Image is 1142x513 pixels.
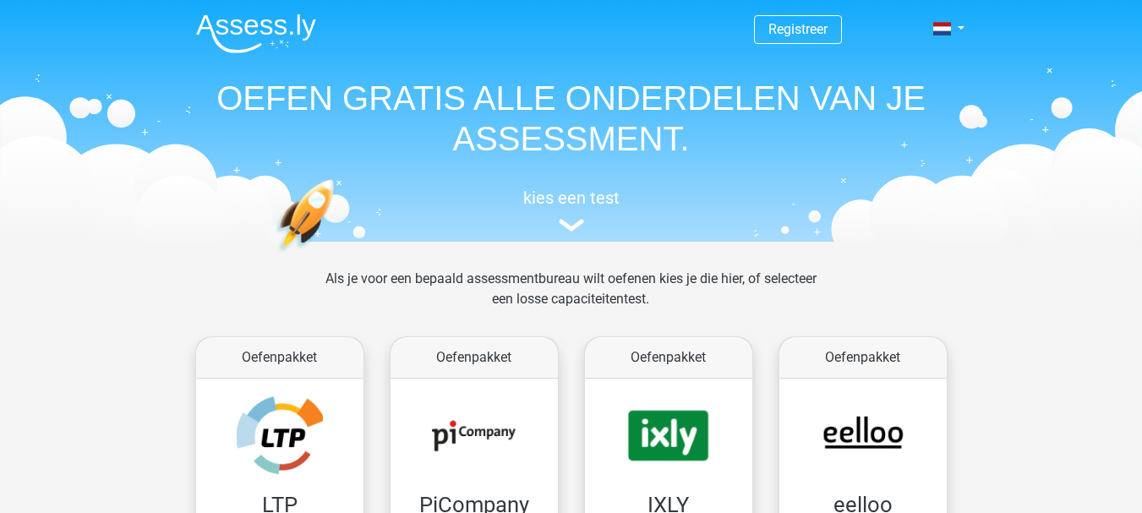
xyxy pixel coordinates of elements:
[183,188,960,232] a: kies een test
[312,269,830,330] div: Als je voor een bepaald assessmentbureau wilt oefenen kies je die hier, of selecteer een losse ca...
[768,21,828,37] a: Registreer
[183,188,960,208] h5: kies een test
[196,14,316,53] img: Assessly
[559,219,584,232] img: assessment
[183,78,960,159] h1: OEFEN GRATIS ALLE ONDERDELEN VAN JE ASSESSMENT.
[276,179,400,332] img: oefenen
